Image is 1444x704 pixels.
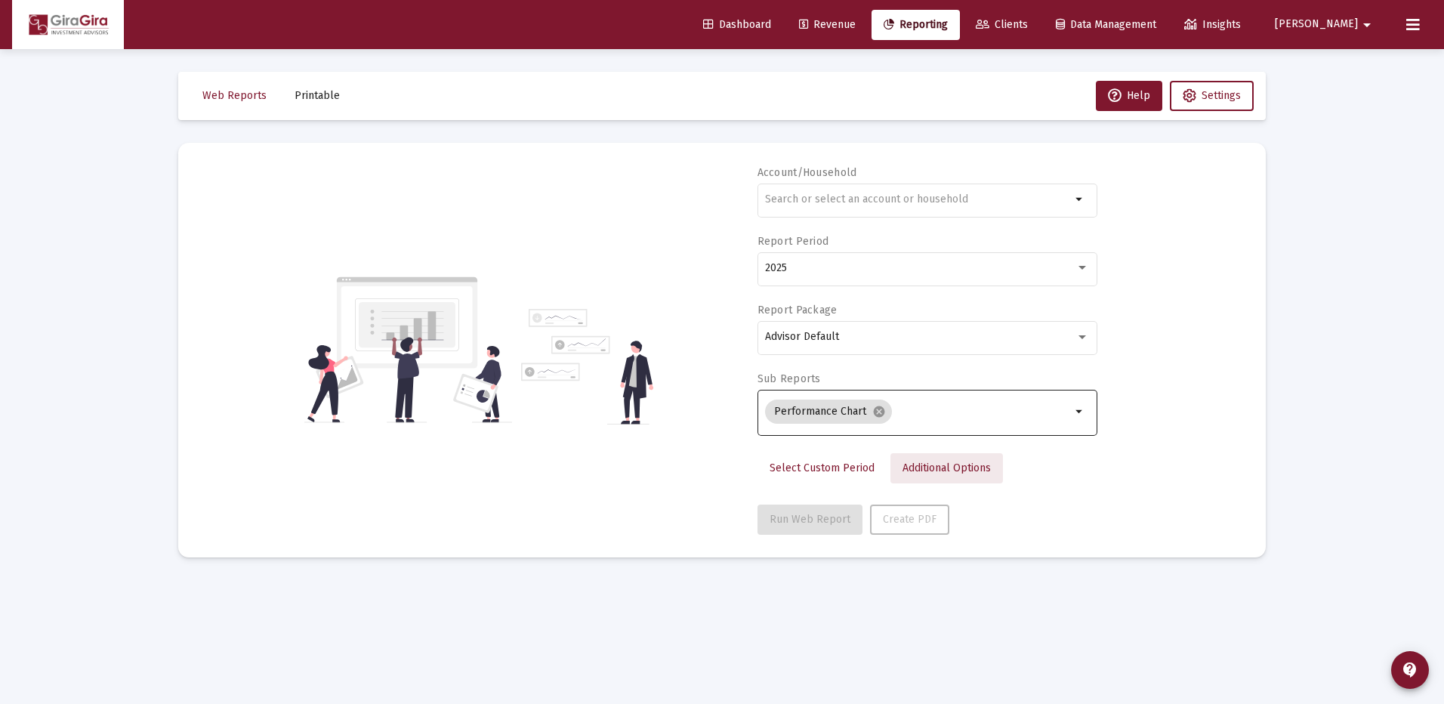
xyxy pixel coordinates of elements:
span: Clients [976,18,1028,31]
img: reporting [304,275,512,425]
mat-icon: arrow_drop_down [1071,190,1089,208]
mat-icon: arrow_drop_down [1071,403,1089,421]
span: Help [1108,89,1150,102]
img: Dashboard [23,10,113,40]
a: Dashboard [691,10,783,40]
button: Printable [282,81,352,111]
button: Help [1096,81,1162,111]
span: Create PDF [883,513,936,526]
span: Run Web Report [770,513,850,526]
button: [PERSON_NAME] [1257,9,1394,39]
button: Run Web Report [757,505,862,535]
span: Revenue [799,18,856,31]
input: Search or select an account or household [765,193,1071,205]
span: 2025 [765,261,787,274]
span: Select Custom Period [770,462,875,474]
a: Data Management [1044,10,1168,40]
span: Settings [1202,89,1241,102]
span: Reporting [884,18,948,31]
a: Insights [1172,10,1253,40]
mat-chip: Performance Chart [765,400,892,424]
a: Reporting [872,10,960,40]
mat-chip-list: Selection [765,397,1071,427]
img: reporting-alt [521,309,653,425]
mat-icon: arrow_drop_down [1358,10,1376,40]
button: Web Reports [190,81,279,111]
span: Advisor Default [765,330,839,343]
span: Web Reports [202,89,267,102]
span: Data Management [1056,18,1156,31]
span: Printable [295,89,340,102]
a: Revenue [787,10,868,40]
button: Settings [1170,81,1254,111]
span: Insights [1184,18,1241,31]
button: Create PDF [870,505,949,535]
mat-icon: cancel [872,405,886,418]
a: Clients [964,10,1040,40]
label: Account/Household [757,166,857,179]
label: Sub Reports [757,372,821,385]
mat-icon: contact_support [1401,661,1419,679]
span: Additional Options [903,462,991,474]
span: Dashboard [703,18,771,31]
span: [PERSON_NAME] [1275,18,1358,31]
label: Report Package [757,304,838,316]
label: Report Period [757,235,829,248]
